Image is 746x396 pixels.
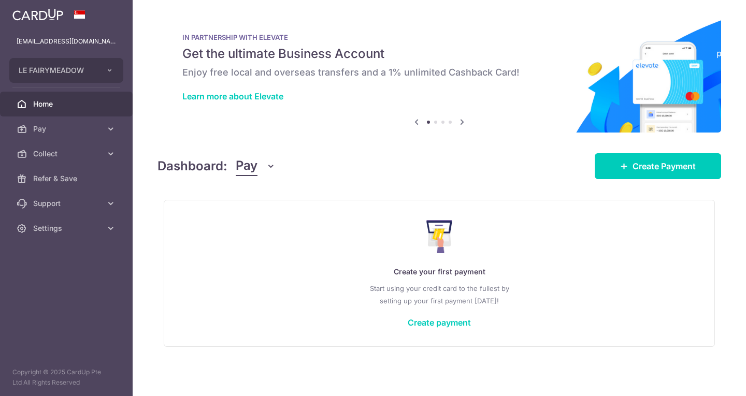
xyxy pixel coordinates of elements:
span: Create Payment [633,160,696,172]
a: Learn more about Elevate [182,91,283,101]
p: [EMAIL_ADDRESS][DOMAIN_NAME] [17,36,116,47]
a: Create payment [408,317,471,328]
span: LE FAIRYMEADOW [19,65,95,76]
span: Pay [33,124,102,134]
span: Collect [33,149,102,159]
span: Home [33,99,102,109]
button: Pay [236,156,276,176]
p: Start using your credit card to the fullest by setting up your first payment [DATE]! [185,282,694,307]
span: Support [33,198,102,209]
a: Create Payment [595,153,721,179]
button: LE FAIRYMEADOW [9,58,123,83]
img: Renovation banner [157,17,721,133]
img: CardUp [12,8,63,21]
h6: Enjoy free local and overseas transfers and a 1% unlimited Cashback Card! [182,66,696,79]
span: Settings [33,223,102,233]
p: Create your first payment [185,266,694,278]
h4: Dashboard: [157,157,227,175]
p: IN PARTNERSHIP WITH ELEVATE [182,33,696,41]
img: Make Payment [426,220,453,253]
h5: Get the ultimate Business Account [182,46,696,62]
span: Refer & Save [33,173,102,184]
span: Pay [236,156,257,176]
